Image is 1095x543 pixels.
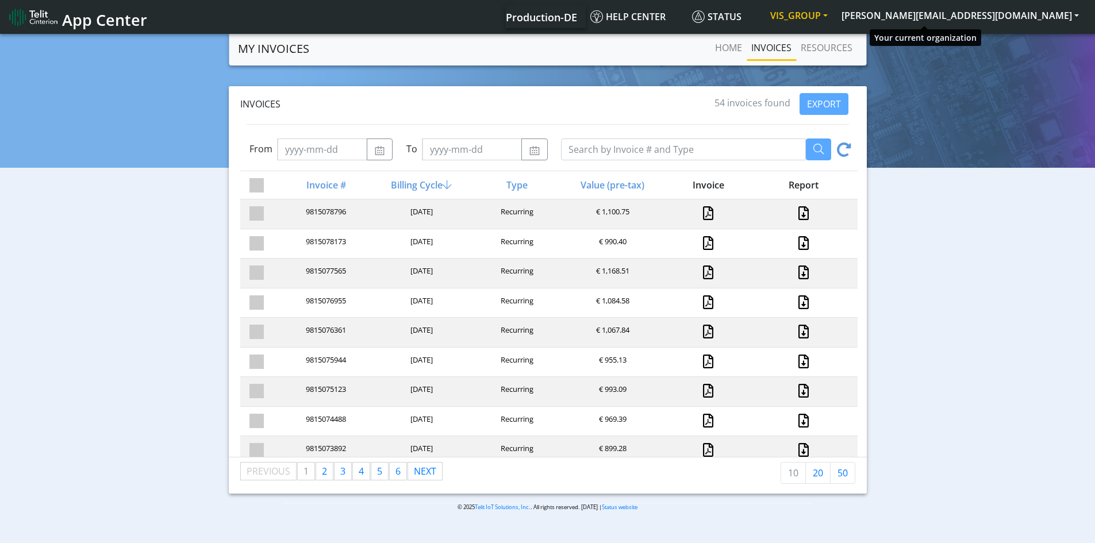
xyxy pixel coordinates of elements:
[564,236,659,252] div: € 990.40
[408,463,442,480] a: Next page
[372,265,468,281] div: [DATE]
[468,355,564,370] div: Recurring
[687,5,763,28] a: Status
[505,5,577,28] a: Your current platform instance
[277,414,372,429] div: 9815074488
[692,10,705,23] img: status.svg
[277,355,372,370] div: 9815075944
[277,295,372,311] div: 9815076955
[277,443,372,459] div: 9815073892
[468,414,564,429] div: Recurring
[564,206,659,222] div: € 1,100.75
[796,36,857,59] a: RESOURCES
[277,265,372,281] div: 9815077565
[564,178,659,192] div: Value (pre-tax)
[564,265,659,281] div: € 1,168.51
[468,236,564,252] div: Recurring
[277,325,372,340] div: 9815076361
[468,295,564,311] div: Recurring
[755,178,850,192] div: Report
[800,93,848,115] button: EXPORT
[277,206,372,222] div: 9815078796
[277,178,372,192] div: Invoice #
[372,384,468,399] div: [DATE]
[468,265,564,281] div: Recurring
[282,503,813,511] p: © 2025 . All rights reserved. [DATE] |
[372,236,468,252] div: [DATE]
[372,414,468,429] div: [DATE]
[359,465,364,477] span: 4
[277,138,367,160] input: yyyy-mm-dd
[247,465,290,477] span: Previous
[835,5,1086,26] button: [PERSON_NAME][EMAIL_ADDRESS][DOMAIN_NAME]
[9,8,57,26] img: logo-telit-cinterion-gw-new.png
[249,142,272,156] label: From
[564,384,659,399] div: € 993.09
[564,325,659,340] div: € 1,067.84
[277,384,372,399] div: 9815075123
[372,206,468,222] div: [DATE]
[529,146,540,155] img: calendar.svg
[372,178,468,192] div: Billing Cycle
[240,98,281,110] span: Invoices
[586,5,687,28] a: Help center
[238,37,309,60] a: MY INVOICES
[377,465,382,477] span: 5
[692,10,741,23] span: Status
[468,325,564,340] div: Recurring
[475,503,531,511] a: Telit IoT Solutions, Inc.
[340,465,345,477] span: 3
[372,295,468,311] div: [DATE]
[468,443,564,459] div: Recurring
[277,236,372,252] div: 9815078173
[763,5,835,26] button: VIS_GROUP
[564,414,659,429] div: € 969.39
[564,443,659,459] div: € 899.28
[372,325,468,340] div: [DATE]
[564,355,659,370] div: € 955.13
[506,10,577,24] span: Production-DE
[747,36,796,59] a: INVOICES
[468,206,564,222] div: Recurring
[561,138,806,160] input: Search by Invoice # and Type
[590,10,666,23] span: Help center
[406,142,417,156] label: To
[62,9,147,30] span: App Center
[372,443,468,459] div: [DATE]
[372,355,468,370] div: [DATE]
[322,465,327,477] span: 2
[240,462,443,480] ul: Pagination
[710,36,747,59] a: Home
[714,97,790,109] span: 54 invoices found
[9,5,145,29] a: App Center
[805,462,831,484] a: 20
[590,10,603,23] img: knowledge.svg
[374,146,385,155] img: calendar.svg
[870,29,981,46] div: Your current organization
[303,465,309,477] span: 1
[468,384,564,399] div: Recurring
[564,295,659,311] div: € 1,084.58
[395,465,401,477] span: 6
[659,178,755,192] div: Invoice
[422,138,522,160] input: yyyy-mm-dd
[602,503,637,511] a: Status website
[830,462,855,484] a: 50
[468,178,564,192] div: Type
